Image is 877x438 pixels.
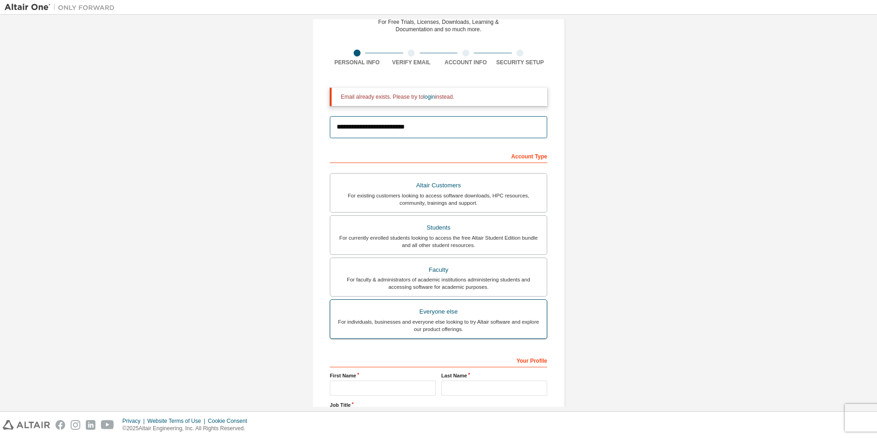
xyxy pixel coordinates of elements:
img: altair_logo.svg [3,420,50,430]
div: Faculty [336,264,541,276]
div: Your Profile [330,353,547,367]
a: login [423,94,435,100]
div: Students [336,221,541,234]
img: Altair One [5,3,119,12]
label: First Name [330,372,436,379]
div: Website Terms of Use [147,417,208,425]
div: For individuals, businesses and everyone else looking to try Altair software and explore our prod... [336,318,541,333]
img: youtube.svg [101,420,114,430]
img: instagram.svg [71,420,80,430]
label: Last Name [441,372,547,379]
p: © 2025 Altair Engineering, Inc. All Rights Reserved. [122,425,253,432]
div: For Free Trials, Licenses, Downloads, Learning & Documentation and so much more. [378,18,499,33]
div: Verify Email [384,59,439,66]
div: Email already exists. Please try to instead. [341,93,540,101]
div: Personal Info [330,59,384,66]
div: Account Type [330,148,547,163]
div: Cookie Consent [208,417,252,425]
div: Everyone else [336,305,541,318]
div: For faculty & administrators of academic institutions administering students and accessing softwa... [336,276,541,291]
div: For currently enrolled students looking to access the free Altair Student Edition bundle and all ... [336,234,541,249]
div: Account Info [438,59,493,66]
img: facebook.svg [56,420,65,430]
img: linkedin.svg [86,420,95,430]
div: Privacy [122,417,147,425]
div: Security Setup [493,59,548,66]
div: Altair Customers [336,179,541,192]
label: Job Title [330,401,547,409]
div: For existing customers looking to access software downloads, HPC resources, community, trainings ... [336,192,541,207]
